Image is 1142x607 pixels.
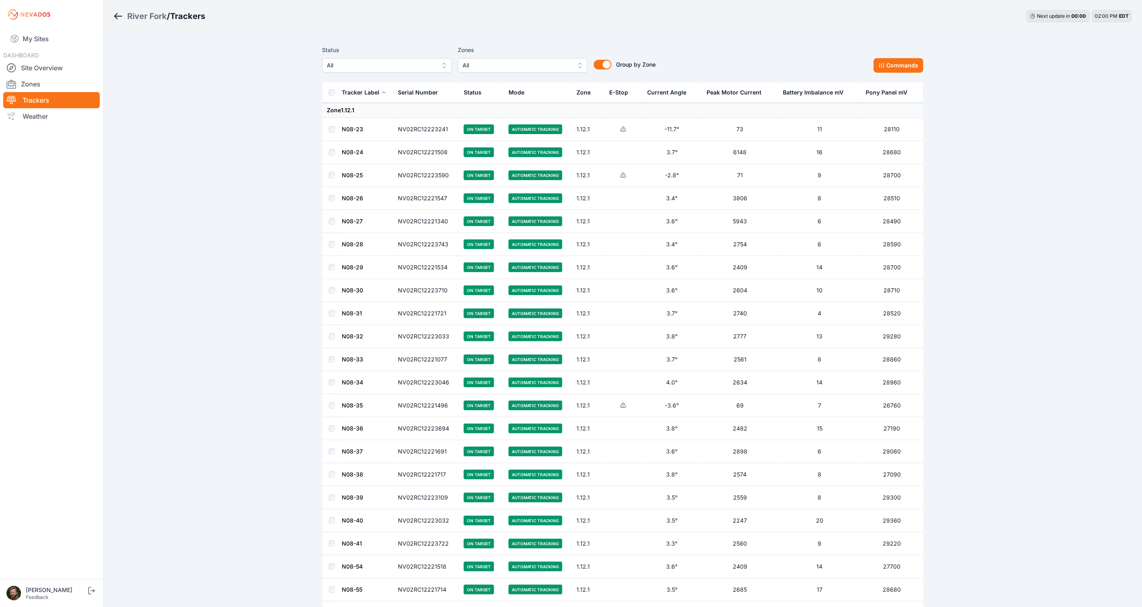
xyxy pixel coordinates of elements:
[572,371,605,394] td: 1.12.1
[393,187,459,210] td: NV02RC12221547
[642,555,702,578] td: 3.6°
[702,325,778,348] td: 2777
[572,279,605,302] td: 1.12.1
[702,417,778,440] td: 2482
[464,516,494,525] span: On Target
[342,310,362,317] a: N08-31
[702,394,778,417] td: 69
[393,463,459,486] td: NV02RC12221717
[509,124,562,134] span: Automatic Tracking
[861,532,923,555] td: 29220
[26,586,86,594] div: [PERSON_NAME]
[702,279,778,302] td: 2604
[327,61,435,70] span: All
[509,83,531,102] button: Mode
[861,578,923,601] td: 28680
[572,210,605,233] td: 1.12.1
[572,141,605,164] td: 1.12.1
[778,509,861,532] td: 20
[342,425,364,432] a: N08-36
[778,302,861,325] td: 4
[393,325,459,348] td: NV02RC12223033
[707,88,762,97] div: Peak Motor Current
[342,471,364,478] a: N08-38
[572,509,605,532] td: 1.12.1
[861,118,923,141] td: 28110
[702,348,778,371] td: 2561
[572,555,605,578] td: 1.12.1
[577,83,597,102] button: Zone
[342,586,363,593] a: N08-55
[702,532,778,555] td: 2580
[6,8,52,21] img: Nevados
[702,187,778,210] td: 3806
[778,440,861,463] td: 6
[464,239,494,249] span: On Target
[393,118,459,141] td: NV02RC12223241
[778,348,861,371] td: 8
[3,108,100,124] a: Weather
[642,233,702,256] td: 3.4°
[572,164,605,187] td: 1.12.1
[509,216,562,226] span: Automatic Tracking
[1037,13,1070,19] span: Next update in
[861,164,923,187] td: 28700
[393,256,459,279] td: NV02RC12221534
[702,141,778,164] td: 6148
[3,29,100,48] a: My Sites
[509,562,562,571] span: Automatic Tracking
[642,141,702,164] td: 3.7°
[509,332,562,341] span: Automatic Tracking
[509,493,562,502] span: Automatic Tracking
[572,486,605,509] td: 1.12.1
[342,517,364,524] a: N08-40
[464,539,494,548] span: On Target
[702,440,778,463] td: 2898
[463,61,571,70] span: All
[866,83,914,102] button: Pony Panel mV
[322,58,452,73] button: All
[702,578,778,601] td: 2685
[778,417,861,440] td: 15
[464,88,482,97] div: Status
[572,348,605,371] td: 1.12.1
[464,493,494,502] span: On Target
[783,88,844,97] div: Battery Imbalance mV
[464,401,494,410] span: On Target
[509,378,562,387] span: Automatic Tracking
[342,264,364,271] a: N08-29
[642,118,702,141] td: -11.7°
[464,124,494,134] span: On Target
[861,486,923,509] td: 29300
[702,509,778,532] td: 2247
[778,233,861,256] td: 6
[647,83,693,102] button: Current Angle
[464,286,494,295] span: On Target
[342,149,364,155] a: N08-24
[610,88,629,97] div: E-Stop
[393,417,459,440] td: NV02RC12223694
[572,302,605,325] td: 1.12.1
[572,578,605,601] td: 1.12.1
[702,233,778,256] td: 2754
[642,463,702,486] td: 3.8°
[398,88,438,97] div: Serial Number
[342,218,363,225] a: N08-27
[778,463,861,486] td: 8
[342,448,363,455] a: N08-37
[778,394,861,417] td: 7
[342,333,364,340] a: N08-32
[707,83,768,102] button: Peak Motor Current
[577,88,591,97] div: Zone
[342,540,362,547] a: N08-41
[572,256,605,279] td: 1.12.1
[464,355,494,364] span: On Target
[393,486,459,509] td: NV02RC12223109
[458,45,587,55] label: Zones
[127,11,167,22] a: River Fork
[642,371,702,394] td: 4.0°
[393,394,459,417] td: NV02RC12221496
[778,325,861,348] td: 13
[642,509,702,532] td: 3.5°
